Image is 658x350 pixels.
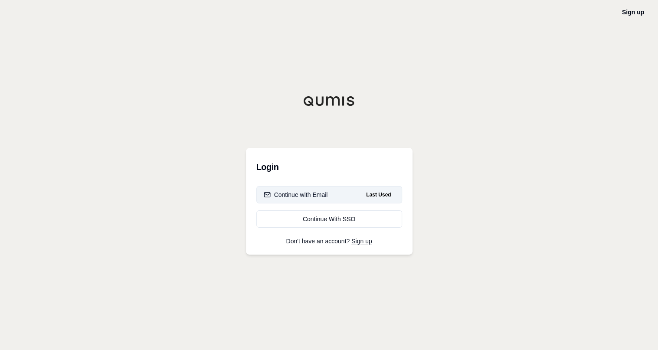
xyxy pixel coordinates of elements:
img: Qumis [303,96,355,106]
p: Don't have an account? [256,238,402,244]
div: Continue With SSO [264,215,395,223]
button: Continue with EmailLast Used [256,186,402,203]
a: Continue With SSO [256,210,402,228]
div: Continue with Email [264,190,328,199]
h3: Login [256,158,402,176]
a: Sign up [351,238,372,245]
span: Last Used [363,190,394,200]
a: Sign up [622,9,644,16]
